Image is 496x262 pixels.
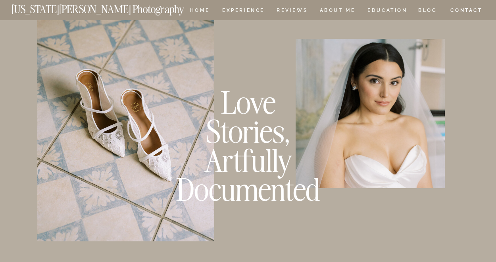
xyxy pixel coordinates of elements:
[12,4,211,11] a: [US_STATE][PERSON_NAME] Photography
[110,88,387,104] h2: Love Stories, Artfully Documented
[367,8,408,15] a: EDUCATION
[450,6,483,15] a: CONTACT
[277,8,306,15] a: REVIEWS
[418,8,437,15] a: BLOG
[222,8,264,15] a: Experience
[188,8,211,15] a: HOME
[319,8,356,15] a: ABOUT ME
